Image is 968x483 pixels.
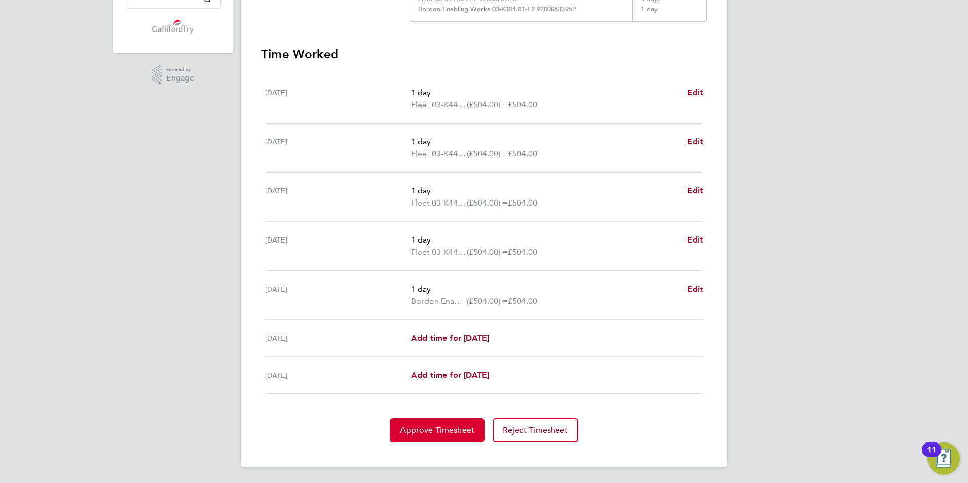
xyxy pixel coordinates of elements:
[265,87,411,111] div: [DATE]
[152,65,195,85] a: Powered byEngage
[467,100,508,109] span: (£504.00) =
[687,137,703,146] span: Edit
[400,425,474,435] span: Approve Timesheet
[411,197,467,209] span: Fleet 03-K444.04-E2 9200076921P
[687,87,703,99] a: Edit
[687,283,703,295] a: Edit
[411,369,489,381] a: Add time for [DATE]
[411,295,467,307] span: Bordon Enabling Works 03-K104.01-E2 9200063395P
[687,185,703,197] a: Edit
[508,247,537,257] span: £504.00
[411,333,489,343] span: Add time for [DATE]
[411,87,679,99] p: 1 day
[411,332,489,344] a: Add time for [DATE]
[265,369,411,381] div: [DATE]
[687,235,703,245] span: Edit
[508,100,537,109] span: £504.00
[467,247,508,257] span: (£504.00) =
[508,296,537,306] span: £504.00
[467,296,508,306] span: (£504.00) =
[687,234,703,246] a: Edit
[411,136,679,148] p: 1 day
[508,198,537,208] span: £504.00
[927,450,936,463] div: 11
[687,284,703,294] span: Edit
[166,74,194,83] span: Engage
[411,283,679,295] p: 1 day
[411,246,467,258] span: Fleet 03-K444.04-E2 9200076921P
[265,283,411,307] div: [DATE]
[152,19,194,35] img: gallifordtry-logo-retina.png
[265,234,411,258] div: [DATE]
[503,425,568,435] span: Reject Timesheet
[390,418,485,442] button: Approve Timesheet
[411,370,489,380] span: Add time for [DATE]
[493,418,578,442] button: Reject Timesheet
[411,234,679,246] p: 1 day
[687,186,703,195] span: Edit
[166,65,194,74] span: Powered by
[632,5,706,21] div: 1 day
[687,136,703,148] a: Edit
[927,442,960,475] button: Open Resource Center, 11 new notifications
[265,185,411,209] div: [DATE]
[411,185,679,197] p: 1 day
[508,149,537,158] span: £504.00
[467,198,508,208] span: (£504.00) =
[261,46,707,62] h3: Time Worked
[687,88,703,97] span: Edit
[265,136,411,160] div: [DATE]
[411,99,467,111] span: Fleet 03-K444.04-E2 9200076921P
[467,149,508,158] span: (£504.00) =
[126,19,221,35] a: Go to home page
[418,5,576,13] div: Bordon Enabling Works 03-K104.01-E2 9200063395P
[265,332,411,344] div: [DATE]
[411,148,467,160] span: Fleet 03-K444.04-E2 9200076921P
